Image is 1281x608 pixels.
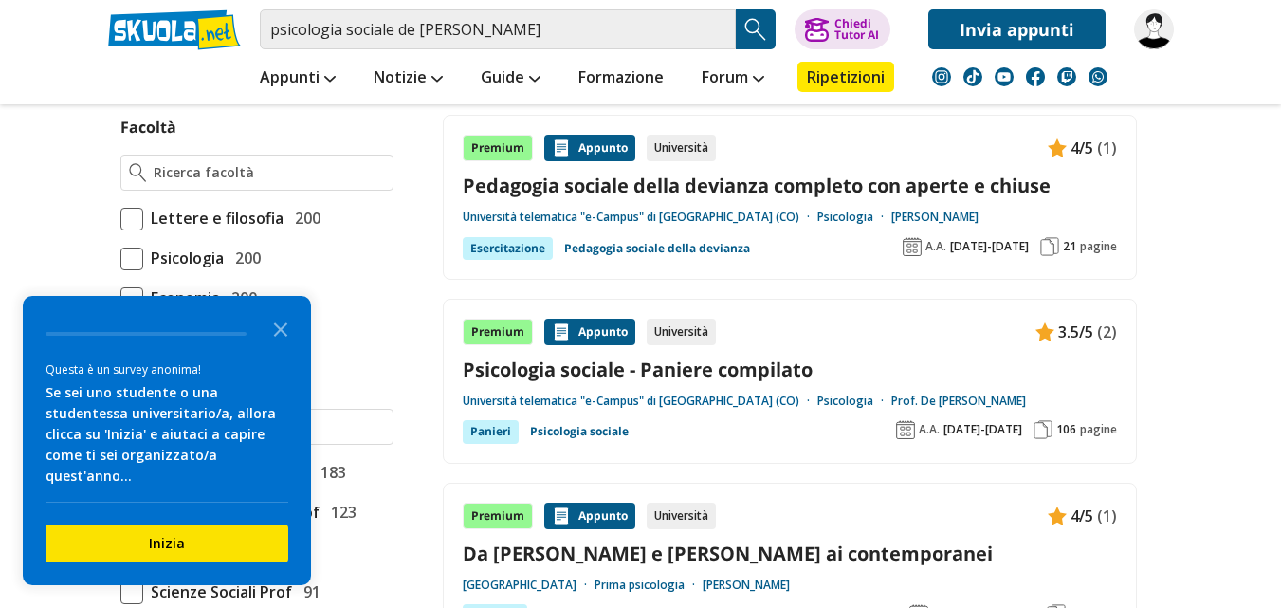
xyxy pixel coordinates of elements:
[595,578,703,593] a: Prima psicologia
[260,9,736,49] input: Cerca appunti, riassunti o versioni
[925,239,946,254] span: A.A.
[697,62,769,96] a: Forum
[932,67,951,86] img: instagram
[463,319,533,345] div: Premium
[1134,9,1174,49] img: staritas
[1089,67,1107,86] img: WhatsApp
[262,309,300,347] button: Close the survey
[463,578,595,593] a: [GEOGRAPHIC_DATA]
[703,578,790,593] a: [PERSON_NAME]
[1057,67,1076,86] img: twitch
[143,246,224,270] span: Psicologia
[463,503,533,529] div: Premium
[544,503,635,529] div: Appunto
[1058,320,1093,344] span: 3.5/5
[1097,136,1117,160] span: (1)
[891,210,979,225] a: [PERSON_NAME]
[296,580,320,604] span: 91
[928,9,1106,49] a: Invia appunti
[1056,422,1076,437] span: 106
[1026,67,1045,86] img: facebook
[564,237,750,260] a: Pedagogia sociale della devianza
[143,206,284,230] span: Lettere e filosofia
[647,135,716,161] div: Università
[463,210,817,225] a: Università telematica "e-Campus" di [GEOGRAPHIC_DATA] (CO)
[143,286,220,310] span: Economia
[544,135,635,161] div: Appunto
[463,420,519,443] div: Panieri
[1040,237,1059,256] img: Pagine
[313,460,346,485] span: 183
[1035,322,1054,341] img: Appunti contenuto
[255,62,340,96] a: Appunti
[647,503,716,529] div: Università
[323,500,357,525] span: 123
[903,237,922,256] img: Anno accademico
[647,319,716,345] div: Università
[817,394,891,409] a: Psicologia
[943,422,1022,437] span: [DATE]-[DATE]
[1071,136,1093,160] span: 4/5
[530,420,629,443] a: Psicologia sociale
[574,62,668,96] a: Formazione
[463,394,817,409] a: Università telematica "e-Campus" di [GEOGRAPHIC_DATA] (CO)
[1080,239,1117,254] span: pagine
[463,357,1117,382] a: Psicologia sociale - Paniere compilato
[1080,422,1117,437] span: pagine
[23,296,311,585] div: Survey
[1097,320,1117,344] span: (2)
[463,541,1117,566] a: Da [PERSON_NAME] e [PERSON_NAME] ai contemporanei
[46,382,288,487] div: Se sei uno studente o una studentessa universitario/a, allora clicca su 'Inizia' e aiutaci a capi...
[797,62,894,92] a: Ripetizioni
[1097,504,1117,528] span: (1)
[463,237,553,260] div: Esercitazione
[891,394,1026,409] a: Prof. De [PERSON_NAME]
[919,422,940,437] span: A.A.
[224,286,257,310] span: 200
[1063,239,1076,254] span: 21
[552,138,571,157] img: Appunti contenuto
[463,173,1117,198] a: Pedagogia sociale della devianza completo con aperte e chiuse
[552,507,571,525] img: Appunti contenuto
[120,117,176,138] label: Facoltà
[1048,507,1067,525] img: Appunti contenuto
[154,163,384,182] input: Ricerca facoltà
[963,67,982,86] img: tiktok
[817,210,891,225] a: Psicologia
[741,15,770,44] img: Cerca appunti, riassunti o versioni
[1034,420,1052,439] img: Pagine
[463,135,533,161] div: Premium
[795,9,890,49] button: ChiediTutor AI
[896,420,915,439] img: Anno accademico
[1071,504,1093,528] span: 4/5
[369,62,448,96] a: Notizie
[552,322,571,341] img: Appunti contenuto
[834,18,879,41] div: Chiedi Tutor AI
[736,9,776,49] button: Search Button
[46,525,288,562] button: Inizia
[1048,138,1067,157] img: Appunti contenuto
[143,580,292,604] span: Scienze Sociali Prof
[950,239,1029,254] span: [DATE]-[DATE]
[544,319,635,345] div: Appunto
[129,163,147,182] img: Ricerca facoltà
[287,206,320,230] span: 200
[995,67,1014,86] img: youtube
[476,62,545,96] a: Guide
[46,360,288,378] div: Questa è un survey anonima!
[228,246,261,270] span: 200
